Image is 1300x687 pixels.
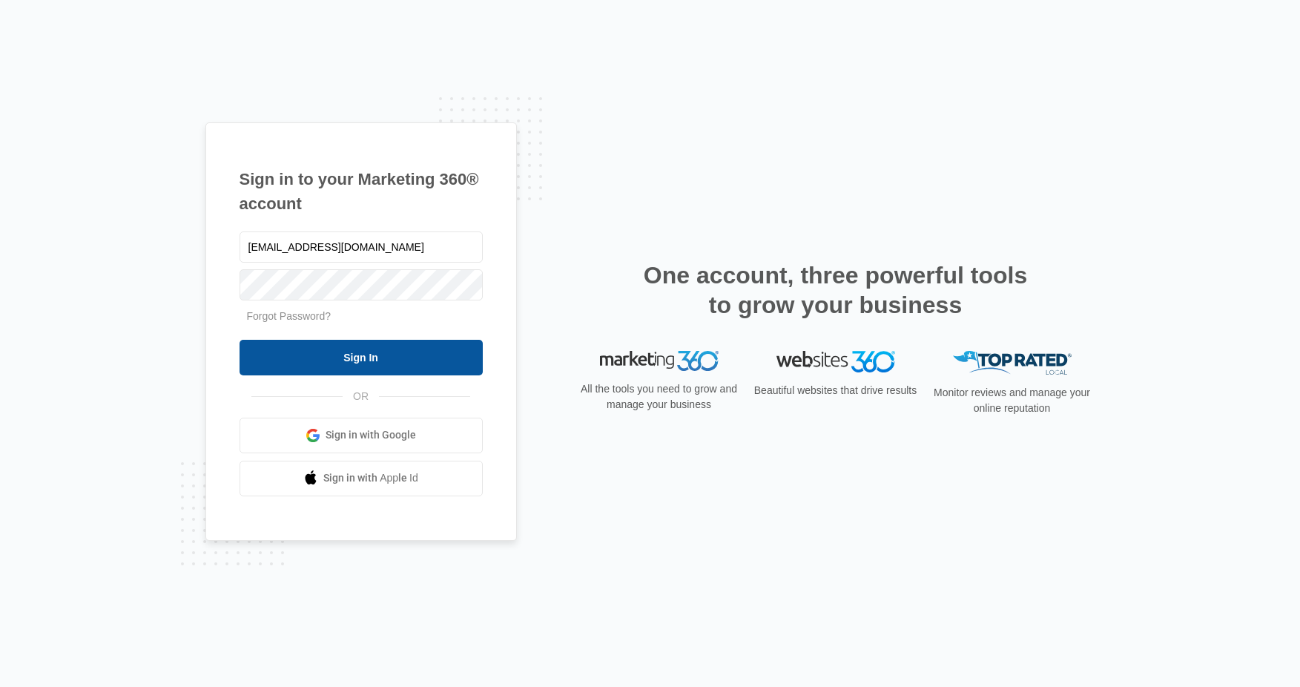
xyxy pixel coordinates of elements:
[240,461,483,496] a: Sign in with Apple Id
[639,260,1032,320] h2: One account, three powerful tools to grow your business
[576,381,742,412] p: All the tools you need to grow and manage your business
[929,385,1095,416] p: Monitor reviews and manage your online reputation
[600,351,719,372] img: Marketing 360
[343,389,379,404] span: OR
[240,167,483,216] h1: Sign in to your Marketing 360® account
[240,418,483,453] a: Sign in with Google
[326,427,416,443] span: Sign in with Google
[323,470,418,486] span: Sign in with Apple Id
[247,310,331,322] a: Forgot Password?
[953,351,1072,375] img: Top Rated Local
[753,383,919,398] p: Beautiful websites that drive results
[240,340,483,375] input: Sign In
[776,351,895,372] img: Websites 360
[240,231,483,263] input: Email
